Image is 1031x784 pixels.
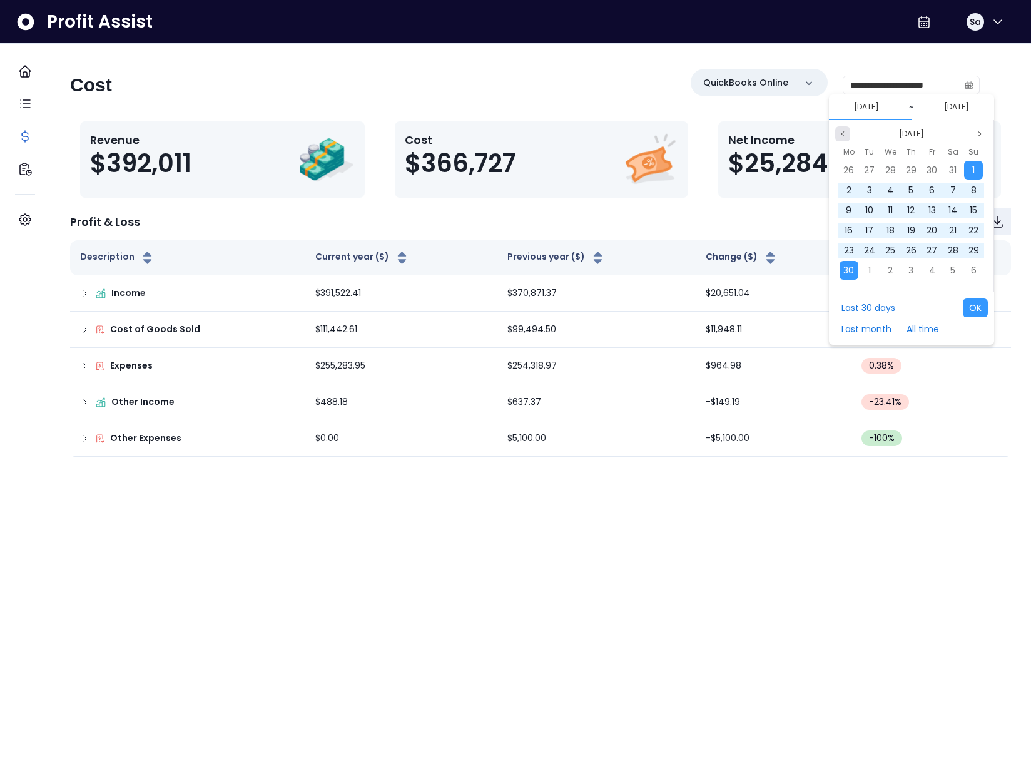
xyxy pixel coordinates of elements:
[110,432,181,445] p: Other Expenses
[497,420,696,457] td: $5,100.00
[838,240,859,260] div: 23 Jun 2025
[305,348,497,384] td: $255,283.95
[901,220,922,240] div: 19 Jun 2025
[111,395,175,409] p: Other Income
[865,204,873,216] span: 10
[906,164,917,176] span: 29
[111,287,146,300] p: Income
[845,224,853,237] span: 16
[968,224,978,237] span: 22
[859,200,880,220] div: 10 Jun 2025
[838,144,984,280] div: Jun 2025
[859,260,880,280] div: 01 Jul 2025
[888,204,893,216] span: 11
[922,144,942,160] div: Friday
[948,204,957,216] span: 14
[972,126,987,141] button: Next month
[497,275,696,312] td: $370,871.37
[507,250,606,265] button: Previous year ($)
[839,130,846,138] svg: page previous
[887,184,893,196] span: 4
[880,240,901,260] div: 25 Jun 2025
[886,224,895,237] span: 18
[880,160,901,180] div: 28 May 2025
[405,131,515,148] p: Cost
[922,220,942,240] div: 20 Jun 2025
[405,148,515,178] span: $366,727
[838,200,859,220] div: 09 Jun 2025
[849,99,884,115] button: Select start date
[835,298,901,317] button: Last 30 days
[90,131,191,148] p: Revenue
[305,420,497,457] td: $0.00
[927,224,937,237] span: 20
[497,384,696,420] td: $637.37
[968,145,978,160] span: Su
[80,250,155,265] button: Description
[929,145,935,160] span: Fr
[859,144,880,160] div: Tuesday
[929,184,935,196] span: 6
[942,260,963,280] div: 05 Jul 2025
[838,144,859,160] div: Monday
[922,260,942,280] div: 04 Jul 2025
[901,260,922,280] div: 03 Jul 2025
[869,395,901,409] span: -23.41 %
[983,208,1011,235] button: Download
[901,160,922,180] div: 29 May 2025
[869,359,894,372] span: 0.38 %
[622,131,678,188] img: Cost
[907,145,916,160] span: Th
[942,144,963,160] div: Saturday
[843,264,854,277] span: 30
[928,204,936,216] span: 13
[110,359,153,372] p: Expenses
[497,348,696,384] td: $254,318.97
[835,126,850,141] button: Previous month
[922,240,942,260] div: 27 Jun 2025
[963,298,988,317] button: OK
[942,220,963,240] div: 21 Jun 2025
[971,184,977,196] span: 8
[696,420,851,457] td: -$5,100.00
[909,101,913,113] span: ~
[901,180,922,200] div: 05 Jun 2025
[950,184,956,196] span: 7
[968,244,979,257] span: 29
[971,264,977,277] span: 6
[885,164,896,176] span: 28
[859,220,880,240] div: 17 Jun 2025
[963,260,984,280] div: 06 Jul 2025
[838,180,859,200] div: 02 Jun 2025
[922,180,942,200] div: 06 Jun 2025
[963,240,984,260] div: 29 Jun 2025
[963,200,984,220] div: 15 Jun 2025
[880,260,901,280] div: 02 Jul 2025
[901,200,922,220] div: 12 Jun 2025
[963,220,984,240] div: 22 Jun 2025
[922,160,942,180] div: 30 May 2025
[908,264,913,277] span: 3
[859,240,880,260] div: 24 Jun 2025
[901,240,922,260] div: 26 Jun 2025
[865,224,873,237] span: 17
[846,184,851,196] span: 2
[942,160,963,180] div: 31 May 2025
[70,213,140,230] p: Profit & Loss
[728,131,828,148] p: Net Income
[305,275,497,312] td: $391,522.41
[880,200,901,220] div: 11 Jun 2025
[305,312,497,348] td: $111,442.61
[939,99,974,115] button: Select end date
[859,180,880,200] div: 03 Jun 2025
[865,145,874,160] span: Tu
[880,144,901,160] div: Wednesday
[901,144,922,160] div: Thursday
[838,160,859,180] div: 26 May 2025
[894,126,929,141] button: Select month
[942,200,963,220] div: 14 Jun 2025
[888,264,893,277] span: 2
[846,204,851,216] span: 9
[90,148,191,178] span: $392,011
[696,348,851,384] td: $964.98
